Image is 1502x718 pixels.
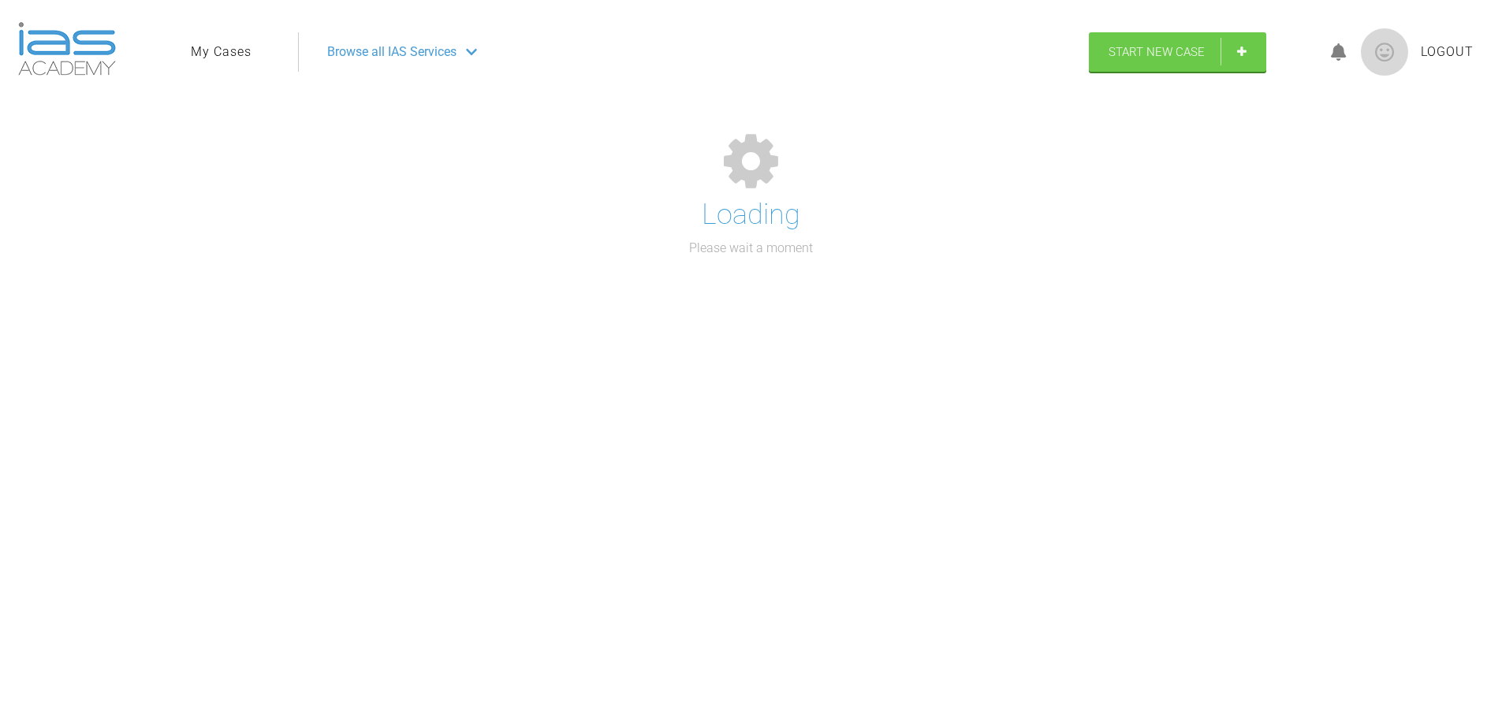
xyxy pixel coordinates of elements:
[689,238,813,259] p: Please wait a moment
[1109,45,1205,59] span: Start New Case
[191,42,252,62] a: My Cases
[1421,42,1474,62] a: Logout
[18,22,116,76] img: logo-light.3e3ef733.png
[702,192,800,238] h1: Loading
[1089,32,1266,72] a: Start New Case
[1361,28,1408,76] img: profile.png
[327,42,457,62] span: Browse all IAS Services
